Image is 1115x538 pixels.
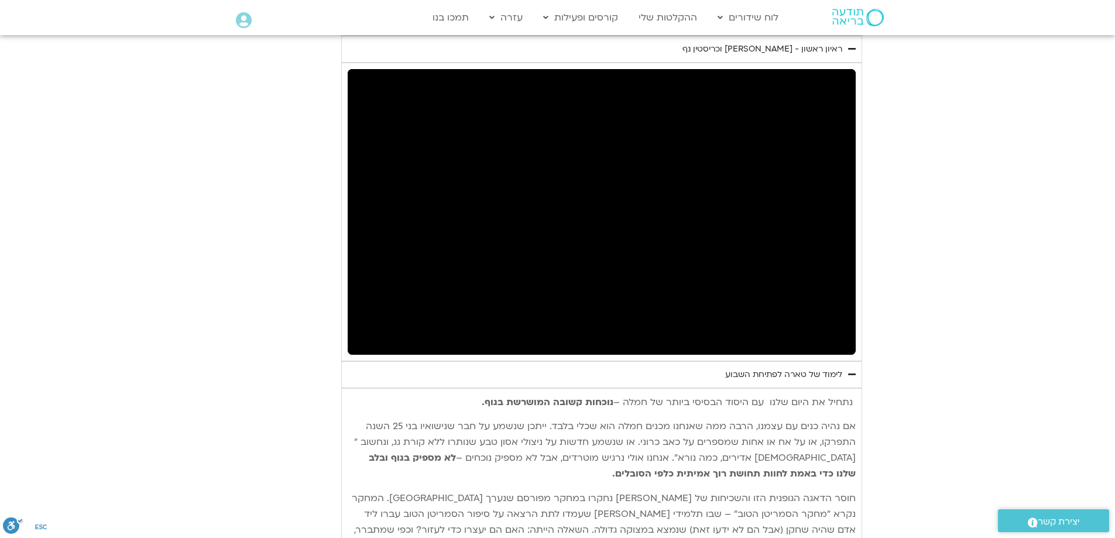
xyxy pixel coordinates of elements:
[613,396,853,409] span: נתחיל את היום שלנו עם היסוד הבסיסי ביותר של חמלה –
[998,509,1109,532] a: יצירת קשר
[832,9,884,26] img: תודעה בריאה
[633,6,703,29] a: ההקלטות שלי
[369,451,856,480] b: לא מספיק בגוף ובלב שלנו כדי באמת לחוות תחושת רוך אמיתית כלפי הסובלים.
[682,42,842,56] div: ראיון ראשון - [PERSON_NAME] וכריסטין נף
[427,6,475,29] a: תמכו בנו
[341,361,862,388] summary: לימוד של טארה לפתיחת השבוע
[712,6,784,29] a: לוח שידורים
[341,36,862,63] summary: ראיון ראשון - [PERSON_NAME] וכריסטין נף
[725,368,842,382] div: לימוד של טארה לפתיחת השבוע
[1038,514,1080,530] span: יצירת קשר
[482,396,613,409] b: נוכחות קשובה המושרשת בגוף.
[483,6,529,29] a: עזרה
[354,420,856,464] span: אם נהיה כנים עם עצמנו, הרבה ממה שאנחנו מכנים חמלה הוא שכלי בלבד. ייתכן שנשמע על חבר שנישואיו בני ...
[537,6,624,29] a: קורסים ופעילות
